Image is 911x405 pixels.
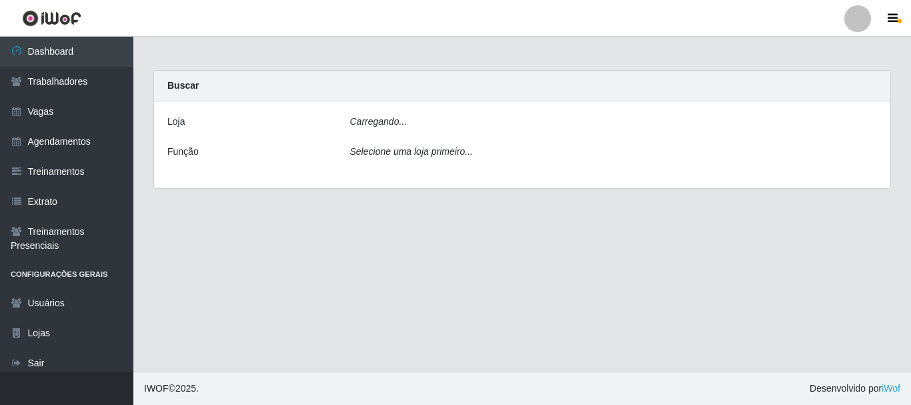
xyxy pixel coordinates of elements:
i: Carregando... [350,116,407,127]
label: Loja [167,115,185,129]
img: CoreUI Logo [22,10,81,27]
span: Desenvolvido por [810,382,900,396]
strong: Buscar [167,80,199,91]
a: iWof [882,383,900,394]
i: Selecione uma loja primeiro... [350,146,473,157]
span: © 2025 . [144,382,199,396]
span: IWOF [144,383,169,394]
label: Função [167,145,199,159]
